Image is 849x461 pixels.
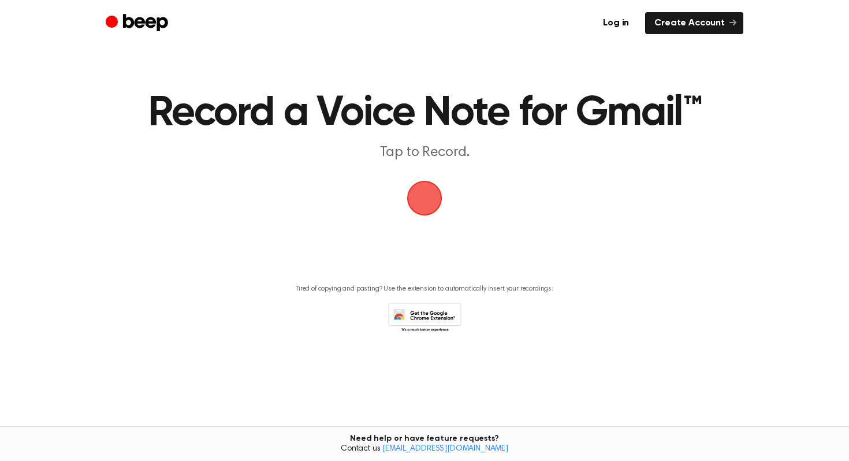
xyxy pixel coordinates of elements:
[382,445,508,453] a: [EMAIL_ADDRESS][DOMAIN_NAME]
[129,92,720,134] h1: Record a Voice Note for Gmail™
[7,444,842,455] span: Contact us
[645,12,743,34] a: Create Account
[203,143,646,162] p: Tap to Record.
[106,12,171,35] a: Beep
[296,285,553,293] p: Tired of copying and pasting? Use the extension to automatically insert your recordings.
[407,181,442,215] button: Beep Logo
[594,12,638,34] a: Log in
